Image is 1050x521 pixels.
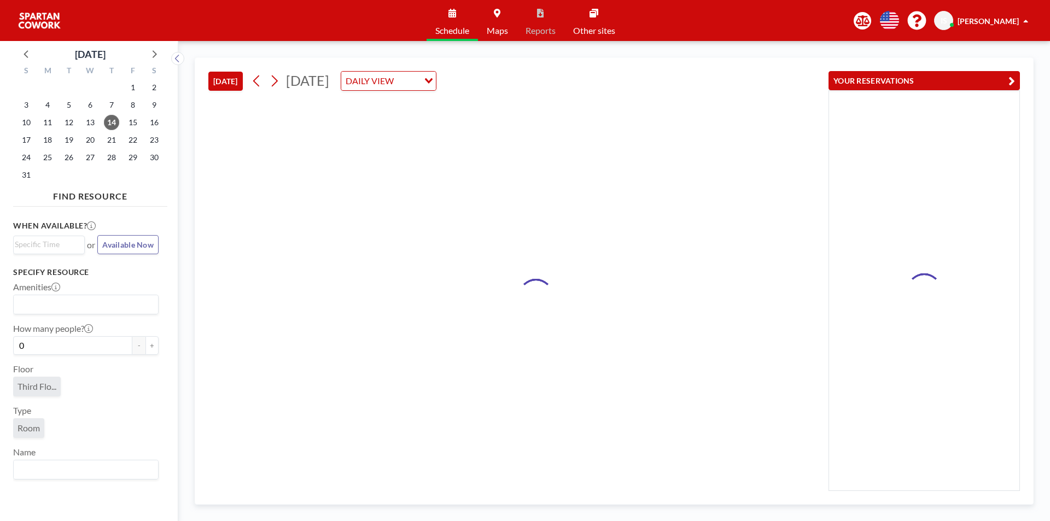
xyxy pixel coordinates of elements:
span: Thursday, August 7, 2025 [104,97,119,113]
span: Monday, August 11, 2025 [40,115,55,130]
span: Tuesday, August 19, 2025 [61,132,77,148]
label: Floor [13,364,33,374]
span: or [87,239,95,250]
span: Available Now [102,240,154,249]
div: Search for option [14,236,84,253]
button: - [132,336,145,355]
h4: FIND RESOURCE [13,186,167,202]
span: Sunday, August 3, 2025 [19,97,34,113]
span: Saturday, August 9, 2025 [147,97,162,113]
button: YOUR RESERVATIONS [829,71,1020,90]
span: Saturday, August 23, 2025 [147,132,162,148]
span: Maps [487,26,508,35]
span: Friday, August 8, 2025 [125,97,141,113]
button: Available Now [97,235,159,254]
span: Room [17,423,40,434]
span: [PERSON_NAME] [958,16,1019,26]
button: [DATE] [208,72,243,91]
label: Name [13,447,36,458]
span: Sunday, August 31, 2025 [19,167,34,183]
span: Saturday, August 16, 2025 [147,115,162,130]
div: Search for option [14,460,158,479]
span: Friday, August 15, 2025 [125,115,141,130]
input: Search for option [15,238,78,250]
span: Tuesday, August 26, 2025 [61,150,77,165]
div: Search for option [341,72,436,90]
span: Sunday, August 24, 2025 [19,150,34,165]
div: T [101,65,122,79]
h3: Specify resource [13,267,159,277]
span: Wednesday, August 20, 2025 [83,132,98,148]
label: Type [13,405,31,416]
span: Friday, August 1, 2025 [125,80,141,95]
div: Search for option [14,295,158,314]
div: [DATE] [75,46,106,62]
span: Schedule [435,26,469,35]
span: Monday, August 18, 2025 [40,132,55,148]
span: Monday, August 25, 2025 [40,150,55,165]
span: Other sites [573,26,615,35]
div: W [80,65,101,79]
div: S [143,65,165,79]
span: Reports [526,26,556,35]
span: Wednesday, August 6, 2025 [83,97,98,113]
span: Thursday, August 21, 2025 [104,132,119,148]
button: + [145,336,159,355]
img: organization-logo [17,10,61,32]
span: Wednesday, August 27, 2025 [83,150,98,165]
span: Monday, August 4, 2025 [40,97,55,113]
label: How many people? [13,323,93,334]
span: Friday, August 22, 2025 [125,132,141,148]
span: Saturday, August 30, 2025 [147,150,162,165]
span: Saturday, August 2, 2025 [147,80,162,95]
span: [DATE] [286,72,329,89]
div: T [59,65,80,79]
span: Sunday, August 10, 2025 [19,115,34,130]
input: Search for option [397,74,418,88]
div: S [16,65,37,79]
div: M [37,65,59,79]
span: Tuesday, August 5, 2025 [61,97,77,113]
span: Sunday, August 17, 2025 [19,132,34,148]
span: Thursday, August 14, 2025 [104,115,119,130]
input: Search for option [15,297,152,312]
label: Amenities [13,282,60,292]
span: Friday, August 29, 2025 [125,150,141,165]
span: Wednesday, August 13, 2025 [83,115,98,130]
div: F [122,65,143,79]
span: IS [941,16,947,26]
span: Third Flo... [17,381,56,392]
input: Search for option [15,463,152,477]
span: Tuesday, August 12, 2025 [61,115,77,130]
span: DAILY VIEW [343,74,396,88]
span: Thursday, August 28, 2025 [104,150,119,165]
